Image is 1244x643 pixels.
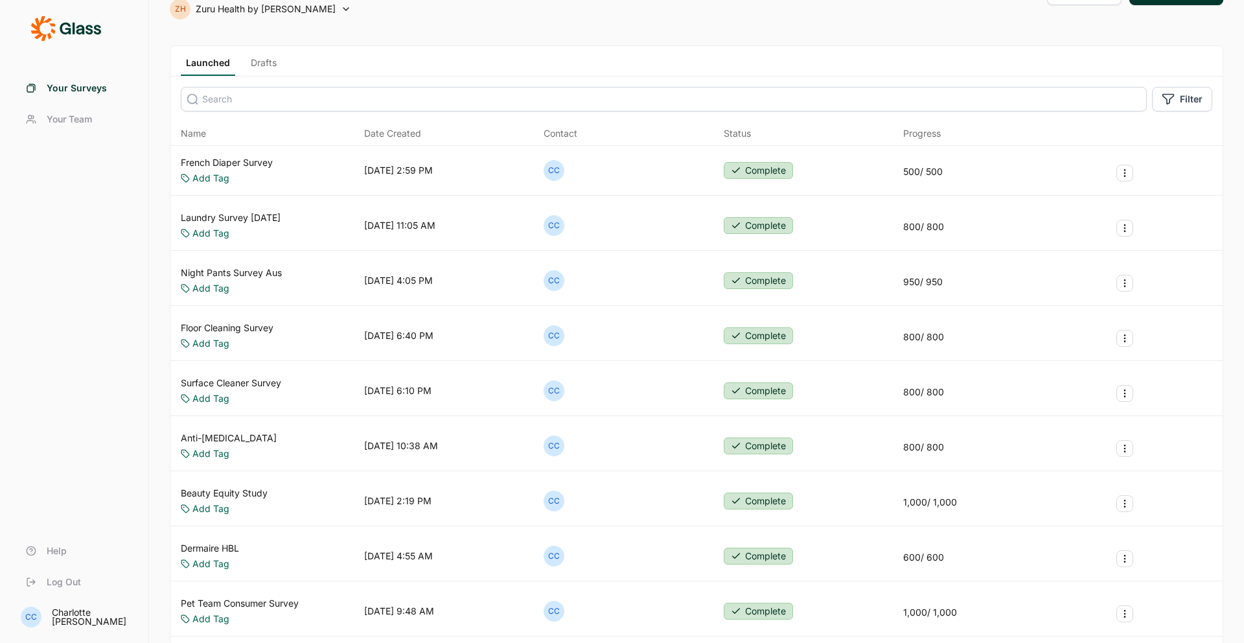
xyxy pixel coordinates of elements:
[544,601,564,622] div: CC
[364,384,432,397] div: [DATE] 6:10 PM
[192,282,229,295] a: Add Tag
[1116,385,1133,402] button: Survey Actions
[364,329,433,342] div: [DATE] 6:40 PM
[903,551,944,564] div: 600 / 600
[903,127,941,140] div: Progress
[47,576,81,589] span: Log Out
[181,321,273,334] a: Floor Cleaning Survey
[724,603,793,620] button: Complete
[192,613,229,625] a: Add Tag
[544,127,577,140] div: Contact
[724,272,793,289] button: Complete
[181,156,273,169] a: French Diaper Survey
[181,432,277,445] a: Anti-[MEDICAL_DATA]
[544,215,564,236] div: CC
[903,220,944,233] div: 800 / 800
[1116,495,1133,512] button: Survey Actions
[52,608,133,626] div: Charlotte [PERSON_NAME]
[364,439,438,452] div: [DATE] 10:38 AM
[181,487,268,500] a: Beauty Equity Study
[192,392,229,405] a: Add Tag
[724,162,793,179] button: Complete
[724,548,793,565] button: Complete
[192,557,229,570] a: Add Tag
[1116,220,1133,237] button: Survey Actions
[181,87,1147,111] input: Search
[364,127,421,140] span: Date Created
[364,164,433,177] div: [DATE] 2:59 PM
[1116,440,1133,457] button: Survey Actions
[903,386,944,399] div: 800 / 800
[903,275,943,288] div: 950 / 950
[903,441,944,454] div: 800 / 800
[192,447,229,460] a: Add Tag
[192,172,229,185] a: Add Tag
[544,325,564,346] div: CC
[192,227,229,240] a: Add Tag
[544,436,564,456] div: CC
[724,382,793,399] button: Complete
[544,270,564,291] div: CC
[903,606,957,619] div: 1,000 / 1,000
[724,327,793,344] button: Complete
[181,377,281,390] a: Surface Cleaner Survey
[544,491,564,511] div: CC
[47,82,107,95] span: Your Surveys
[192,502,229,515] a: Add Tag
[903,331,944,344] div: 800 / 800
[181,597,299,610] a: Pet Team Consumer Survey
[181,56,235,76] a: Launched
[724,217,793,234] button: Complete
[364,605,434,618] div: [DATE] 9:48 AM
[544,160,564,181] div: CC
[246,56,282,76] a: Drafts
[181,266,282,279] a: Night Pants Survey Aus
[47,113,92,126] span: Your Team
[1116,605,1133,622] button: Survey Actions
[1180,93,1203,106] span: Filter
[196,3,336,16] span: Zuru Health by [PERSON_NAME]
[544,546,564,567] div: CC
[181,211,281,224] a: Laundry Survey [DATE]
[364,219,435,232] div: [DATE] 11:05 AM
[21,607,41,627] div: CC
[181,127,206,140] span: Name
[903,496,957,509] div: 1,000 / 1,000
[47,544,67,557] span: Help
[1116,330,1133,347] button: Survey Actions
[1152,87,1212,111] button: Filter
[903,165,943,178] div: 500 / 500
[724,127,751,140] div: Status
[1116,275,1133,292] button: Survey Actions
[1116,165,1133,181] button: Survey Actions
[364,550,433,563] div: [DATE] 4:55 AM
[364,495,432,508] div: [DATE] 2:19 PM
[181,542,239,555] a: Dermaire HBL
[1116,550,1133,567] button: Survey Actions
[364,274,433,287] div: [DATE] 4:05 PM
[544,380,564,401] div: CC
[192,337,229,350] a: Add Tag
[724,493,793,509] button: Complete
[724,438,793,454] button: Complete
